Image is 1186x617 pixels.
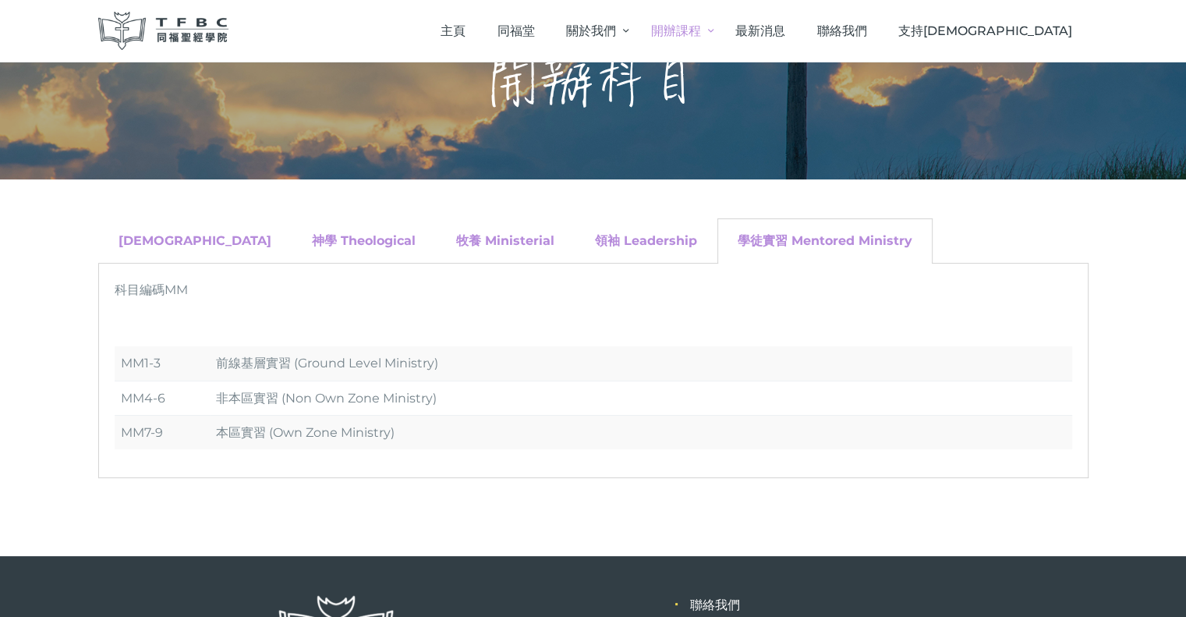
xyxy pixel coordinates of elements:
[720,8,802,54] a: 最新消息
[115,415,211,449] td: MM7-9
[481,8,551,54] a: 同福堂
[735,23,785,38] span: 最新消息
[497,23,535,38] span: 同福堂
[115,346,211,381] td: MM1-3
[210,415,1071,449] td: 本區實習 (Own Zone Ministry)
[115,381,211,415] td: MM4-6
[98,12,229,50] img: 同福聖經學院 TFBC
[898,23,1072,38] span: 支持[DEMOGRAPHIC_DATA]
[312,233,416,248] a: 神學 Theological
[801,8,883,54] a: 聯絡我們
[456,233,554,248] a: 牧養 Ministerial
[817,23,867,38] span: 聯絡我們
[425,8,482,54] a: 主頁
[210,381,1071,415] td: 非本區實習 (Non Own Zone Ministry)
[115,282,165,297] span: 科目編碼
[119,233,271,248] a: [DEMOGRAPHIC_DATA]
[651,23,701,38] span: 開辦課程
[883,8,1089,54] a: 支持[DEMOGRAPHIC_DATA]
[486,47,701,117] h1: 開辦科目
[165,282,188,297] span: MM
[690,597,740,612] a: 聯絡我們
[635,8,719,54] a: 開辦課程
[441,23,466,38] span: 主頁
[210,346,1071,381] td: 前線基層實習 (Ground Level Ministry)
[566,23,616,38] span: 關於我們
[595,233,697,248] a: 領袖 Leadership
[738,233,912,248] a: 學徒實習 Mentored Ministry
[551,8,635,54] a: 關於我們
